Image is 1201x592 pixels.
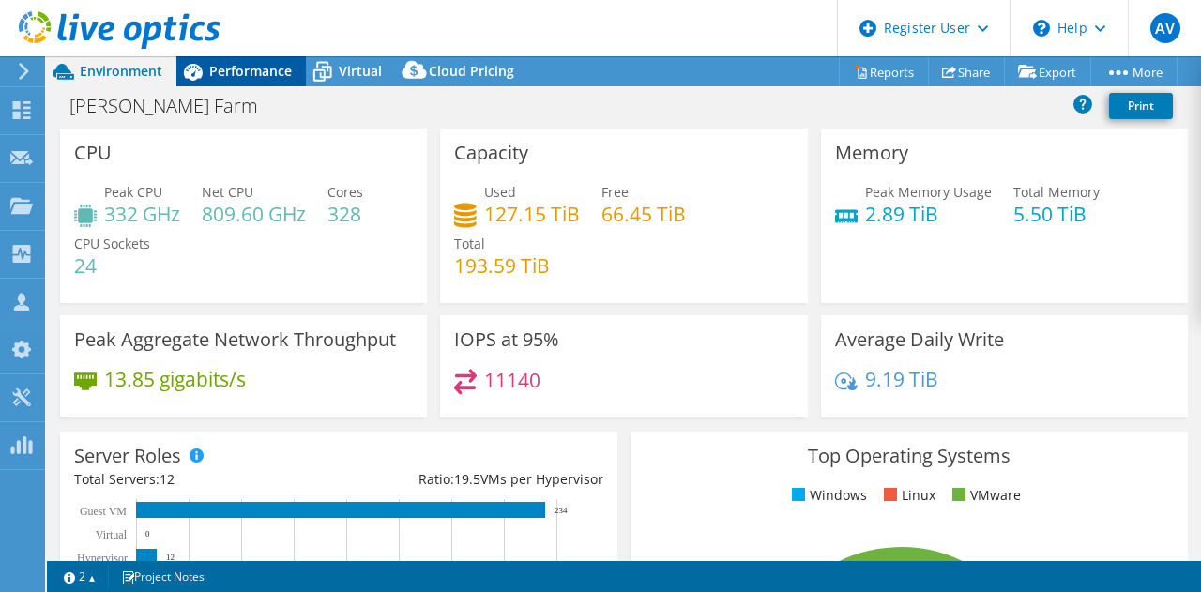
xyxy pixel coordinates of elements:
h4: 13.85 gigabits/s [104,369,246,389]
text: Hypervisor [77,552,128,565]
a: More [1090,57,1178,86]
h3: Average Daily Write [835,329,1004,350]
h4: 9.19 TiB [865,369,938,389]
h4: 2.89 TiB [865,204,992,224]
h4: 328 [327,204,363,224]
span: 12 [160,470,175,488]
a: Print [1109,93,1173,119]
li: Windows [787,485,867,506]
span: Virtual [339,62,382,80]
li: Linux [879,485,935,506]
h3: IOPS at 95% [454,329,559,350]
h4: 127.15 TiB [484,204,580,224]
a: Export [1004,57,1091,86]
div: Ratio: VMs per Hypervisor [339,469,603,490]
text: 0 [145,529,150,539]
h1: [PERSON_NAME] Farm [61,96,287,116]
h4: 11140 [484,370,540,390]
h4: 809.60 GHz [202,204,306,224]
span: Cores [327,183,363,201]
text: Virtual [96,528,128,541]
a: Reports [839,57,929,86]
h4: 66.45 TiB [601,204,686,224]
span: Free [601,183,629,201]
h4: 193.59 TiB [454,255,550,276]
span: Used [484,183,516,201]
a: 2 [51,565,109,588]
span: Net CPU [202,183,253,201]
span: Cloud Pricing [429,62,514,80]
span: Total Memory [1013,183,1100,201]
span: 19.5 [454,470,480,488]
h3: Memory [835,143,908,163]
li: VMware [948,485,1021,506]
span: Peak CPU [104,183,162,201]
h4: 24 [74,255,150,276]
span: CPU Sockets [74,235,150,252]
span: Performance [209,62,292,80]
span: Peak Memory Usage [865,183,992,201]
h4: 332 GHz [104,204,180,224]
text: Guest VM [80,505,127,518]
h4: 5.50 TiB [1013,204,1100,224]
span: Environment [80,62,162,80]
h3: Top Operating Systems [645,446,1174,466]
svg: \n [1033,20,1050,37]
a: Share [928,57,1005,86]
div: Total Servers: [74,469,339,490]
h3: Server Roles [74,446,181,466]
a: Project Notes [108,565,218,588]
text: 234 [555,506,568,515]
h3: Peak Aggregate Network Throughput [74,329,396,350]
text: 12 [166,553,175,562]
span: Total [454,235,485,252]
span: AV [1150,13,1180,43]
h3: CPU [74,143,112,163]
h3: Capacity [454,143,528,163]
